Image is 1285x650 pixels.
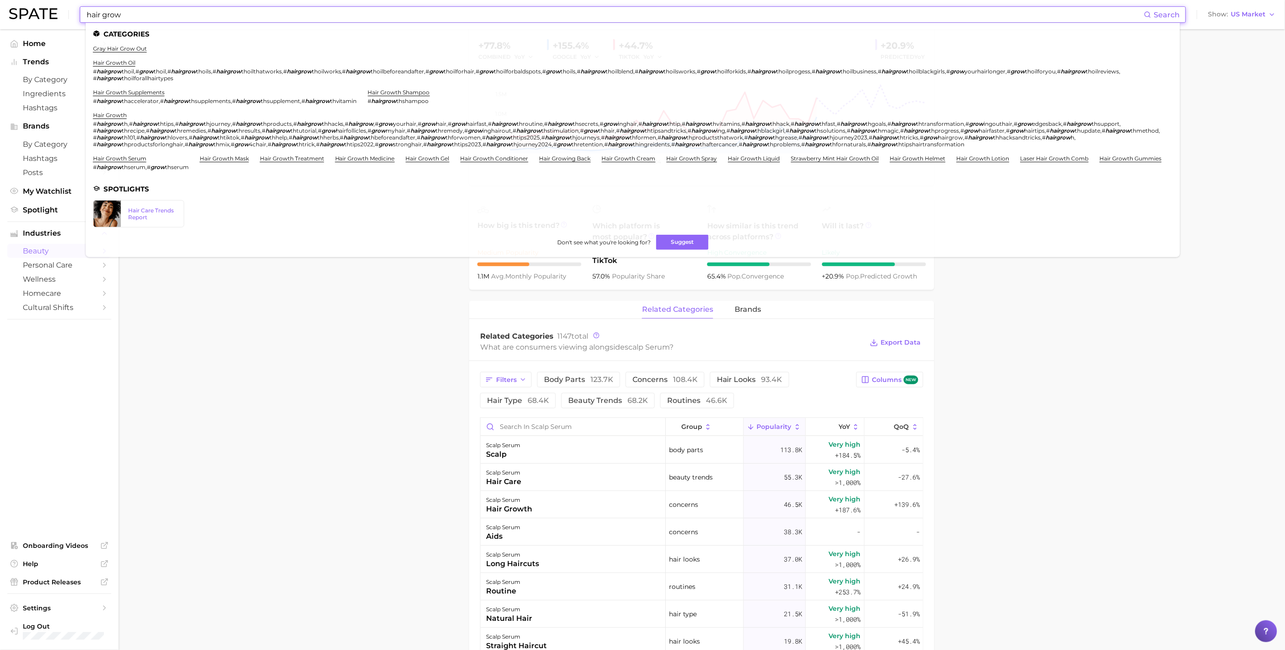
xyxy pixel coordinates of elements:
span: >1,000% [835,560,861,569]
div: scalp serum [486,549,539,560]
span: Show [1208,12,1228,17]
em: hairgrow [297,120,322,127]
span: inghair [618,120,637,127]
span: thsupplements [189,98,231,104]
a: homecare [7,286,111,300]
button: Industries [7,227,111,240]
span: 68.2k [627,396,648,405]
span: thgoals [866,120,886,127]
em: hairgrow [179,120,204,127]
span: Very high [829,630,861,641]
button: group [666,418,743,436]
span: thtip [668,120,681,127]
span: # [543,68,546,75]
em: hairgrow [581,68,606,75]
a: My Watchlist [7,184,111,198]
span: Ingredients [23,89,96,98]
em: grow [139,68,154,75]
span: 113.8k [780,444,802,455]
span: # [448,120,452,127]
span: # [639,120,642,127]
span: # [488,120,492,127]
a: hair growth gel [406,155,450,162]
span: # [888,120,891,127]
span: yourhairlonger [965,68,1006,75]
span: # [544,120,548,127]
span: QoQ [894,423,909,430]
span: yourhair [394,120,417,127]
em: hairgrow [751,68,777,75]
em: hairgrow [97,68,122,75]
span: cultural shifts [23,303,96,312]
span: # [93,68,97,75]
span: thoilblend [606,68,634,75]
img: SPATE [9,8,57,19]
div: scalp serum [486,467,521,478]
em: hairgrow [305,98,330,104]
span: beauty trends [669,472,713,483]
span: +26.9% [898,554,920,565]
a: Settings [7,601,111,615]
span: throutine [517,120,543,127]
span: +184.5% [835,450,861,461]
span: Very high [829,548,861,559]
a: gray hair grow out [93,45,147,52]
span: 123.7k [591,375,613,384]
span: # [476,68,480,75]
span: brands [735,305,762,314]
em: hairgrow [492,120,517,127]
span: ingouthair [984,120,1013,127]
em: grow [422,120,436,127]
span: thoilsworks [664,68,696,75]
span: Posts [23,168,96,177]
button: Brands [7,119,111,133]
span: hairfast [466,120,487,127]
span: by Category [23,75,96,84]
em: hairgrow [882,68,907,75]
em: hairgrow [816,68,841,75]
em: hairgrow [795,120,820,127]
em: hairgrow [346,68,371,75]
a: cultural shifts [7,300,111,315]
a: Ingredients [7,87,111,101]
div: long haircuts [486,558,539,569]
span: body parts [669,444,703,455]
a: hair growth treatment [260,155,324,162]
em: grow [430,68,444,75]
div: scalp serum [486,495,532,506]
em: hairgrow [639,68,664,75]
span: 38.3k [784,526,802,537]
span: # [93,98,97,104]
a: Onboarding Videos [7,539,111,552]
em: hairgrow [548,120,573,127]
span: US Market [1231,12,1266,17]
span: 46.6k [706,396,727,405]
span: thsupplement [261,98,300,104]
span: Very high [829,439,861,450]
em: hairgrow [746,120,771,127]
span: 108.4k [673,375,698,384]
button: ShowUS Market [1206,9,1278,21]
span: thjourney [204,120,231,127]
em: hairgrow [164,98,189,104]
a: hair growth serum [93,155,146,162]
span: Columns [872,376,918,384]
span: # [426,68,430,75]
span: Home [23,39,96,48]
em: hairgrow [642,120,668,127]
a: strawberry mint hair growth oil [791,155,879,162]
span: +24.9% [898,581,920,592]
a: hair growth conditioner [461,155,529,162]
span: 93.4k [762,375,782,384]
span: 68.4k [528,396,549,405]
span: body parts [544,376,613,383]
span: -5.4% [902,444,920,455]
span: thoilthatworks [241,68,282,75]
span: group [681,423,702,430]
input: Search in scalp serum [481,418,665,435]
span: new [904,376,918,384]
a: laser hair growth comb [1021,155,1089,162]
button: scalp serumscalpbody parts113.8kVery high+184.5%-5.4% [481,436,923,464]
a: hair growth lotion [957,155,1010,162]
span: concerns [669,526,698,537]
